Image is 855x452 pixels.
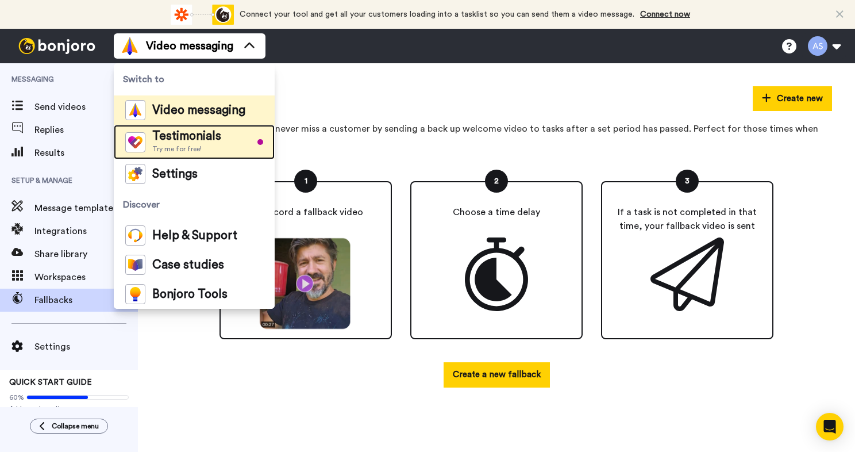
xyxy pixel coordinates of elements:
[294,170,317,193] div: 1
[152,131,221,142] span: Testimonials
[146,38,233,54] span: Video messaging
[34,100,138,114] span: Send videos
[152,289,228,300] span: Bonjoro Tools
[125,132,145,152] img: tm-color.svg
[676,170,699,193] div: 3
[161,122,832,149] p: Fallback videos ensure you never miss a customer by sending a back up welcome video to tasks afte...
[9,378,92,386] span: QUICK START GUIDE
[444,362,550,387] button: Create a new fallback
[125,284,145,304] img: bj-tools-colored.svg
[34,146,138,160] span: Results
[34,123,138,137] span: Replies
[34,293,138,307] span: Fallbacks
[121,37,139,55] img: vm-color.svg
[249,205,363,219] p: Pre record a fallback video
[816,413,844,440] div: Open Intercom Messenger
[152,230,237,242] span: Help & Support
[9,393,24,402] span: 60%
[114,159,275,189] a: Settings
[125,255,145,275] img: case-study-colored.svg
[125,100,145,120] img: vm-color.svg
[152,168,198,180] span: Settings
[114,279,275,309] a: Bonjoro Tools
[30,419,108,434] button: Collapse menu
[14,38,100,54] img: bj-logo-header-white.svg
[152,259,224,271] span: Case studies
[34,224,116,238] span: Integrations
[34,270,138,284] span: Workspaces
[171,5,234,25] div: animation
[453,205,540,219] p: Choose a time delay
[114,221,275,250] a: Help & Support
[125,225,145,246] img: help-and-support-colored.svg
[9,404,129,413] span: Add your branding
[753,86,832,111] button: Create new
[485,170,508,193] div: 2
[114,250,275,279] a: Case studies
[34,247,138,261] span: Share library
[240,10,634,18] span: Connect your tool and get all your customers loading into a tasklist so you can send them a video...
[114,63,275,95] span: Switch to
[114,95,275,125] a: Video messaging
[34,340,138,354] span: Settings
[255,238,356,330] img: matt.png
[152,105,245,116] span: Video messaging
[125,164,145,184] img: settings-colored.svg
[34,201,138,215] span: Message template
[611,205,763,233] p: If a task is not completed in that time, your fallback video is sent
[52,422,99,431] span: Collapse menu
[114,125,275,159] a: TestimonialsTry me for free!
[114,189,275,221] span: Discover
[152,144,221,154] span: Try me for free!
[640,10,690,18] a: Connect now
